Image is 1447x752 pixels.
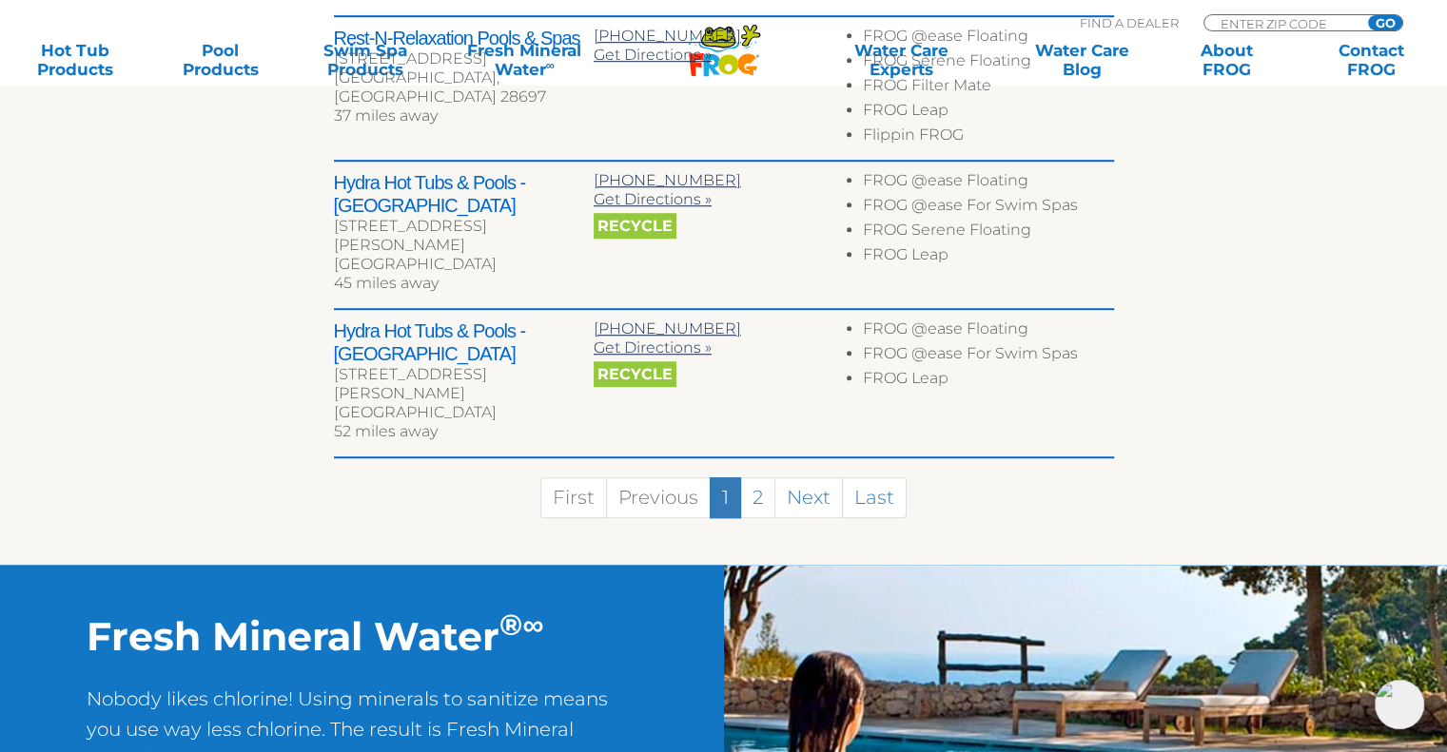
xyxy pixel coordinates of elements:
[309,41,421,79] a: Swim SpaProducts
[334,171,594,217] h2: Hydra Hot Tubs & Pools - [GEOGRAPHIC_DATA]
[594,338,712,357] a: Get Directions »
[863,51,1113,76] li: FROG Serene Floating
[1080,14,1179,31] p: Find A Dealer
[334,255,594,274] div: [GEOGRAPHIC_DATA]
[334,217,594,255] div: [STREET_ADDRESS][PERSON_NAME]
[334,68,594,106] div: [GEOGRAPHIC_DATA], [GEOGRAPHIC_DATA] 28697
[1316,41,1428,79] a: ContactFROG
[594,319,741,337] a: [PHONE_NUMBER]
[334,274,439,292] span: 45 miles away
[863,245,1113,270] li: FROG Leap
[594,190,712,208] a: Get Directions »
[499,607,522,643] sup: ®
[710,477,741,518] a: 1
[863,171,1113,196] li: FROG @ease Floating
[740,477,775,518] a: 2
[863,196,1113,221] li: FROG @ease For Swim Spas
[842,477,907,518] a: Last
[334,27,594,49] h2: Rest-N-Relaxation Pools & Spas
[594,213,676,239] span: Recycle
[594,171,741,189] a: [PHONE_NUMBER]
[1170,41,1282,79] a: AboutFROG
[334,403,594,422] div: [GEOGRAPHIC_DATA]
[863,319,1113,344] li: FROG @ease Floating
[19,41,131,79] a: Hot TubProducts
[1375,680,1424,729] img: openIcon
[334,49,594,68] div: [STREET_ADDRESS]
[594,46,712,64] a: Get Directions »
[594,361,676,387] span: Recycle
[334,319,594,365] h2: Hydra Hot Tubs & Pools - [GEOGRAPHIC_DATA]
[87,612,636,660] h2: Fresh Mineral Water
[594,27,741,45] a: [PHONE_NUMBER]
[863,221,1113,245] li: FROG Serene Floating
[606,477,711,518] a: Previous
[863,125,1113,150] li: Flippin FROG
[774,477,843,518] a: Next
[334,365,594,403] div: [STREET_ADDRESS][PERSON_NAME]
[1219,15,1347,31] input: Zip Code Form
[863,344,1113,369] li: FROG @ease For Swim Spas
[540,477,607,518] a: First
[334,106,438,125] span: 37 miles away
[863,369,1113,394] li: FROG Leap
[863,27,1113,51] li: FROG @ease Floating
[522,607,543,643] sup: ∞
[1368,15,1402,30] input: GO
[863,76,1113,101] li: FROG Filter Mate
[164,41,276,79] a: PoolProducts
[863,101,1113,125] li: FROG Leap
[334,422,438,440] span: 52 miles away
